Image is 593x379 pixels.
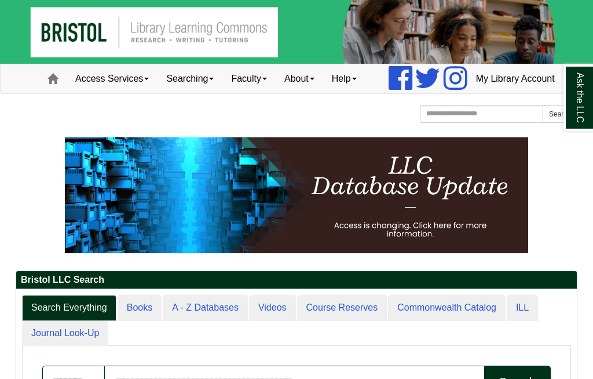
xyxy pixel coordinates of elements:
h2: Bristol LLC Search [16,271,577,289]
button: Search [543,105,577,123]
a: Faculty [222,64,276,93]
a: Books [118,295,162,321]
a: Videos [249,295,296,321]
a: Commonwealth Catalog [388,295,506,321]
a: ILL [507,295,538,321]
a: Journal Look-Up [22,320,108,347]
a: My Library Account [467,64,563,93]
a: Search Everything [22,295,116,321]
a: Help [323,64,365,93]
a: Searching [158,64,222,93]
a: Course Reserves [297,295,387,321]
a: A - Z Databases [163,295,248,321]
a: About [276,64,323,93]
a: Access Services [67,64,158,93]
img: HTML tutorial [65,137,528,253]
